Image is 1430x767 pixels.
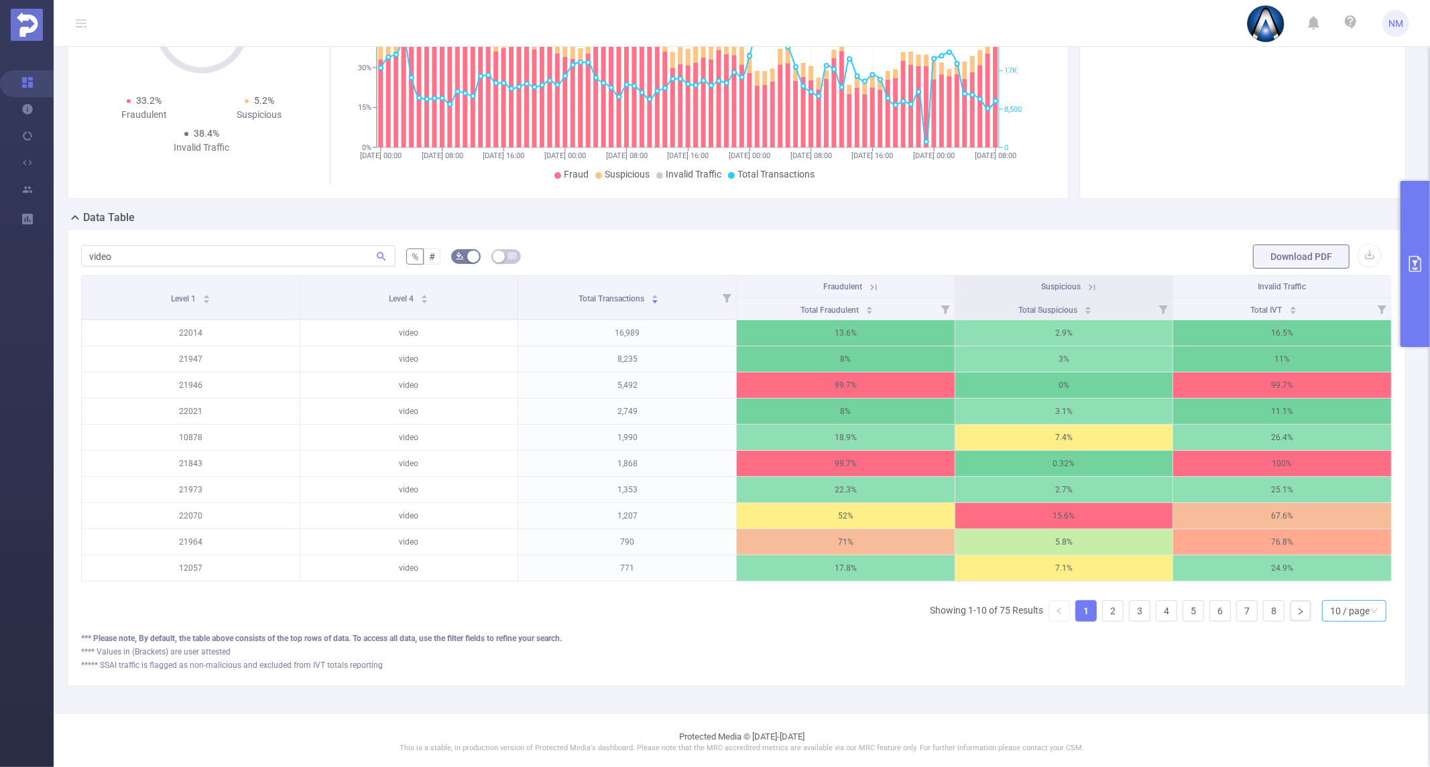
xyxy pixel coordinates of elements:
[362,143,371,152] tspan: 0%
[913,151,955,160] tspan: [DATE] 00:00
[1173,372,1391,398] p: 99.7%
[202,293,211,301] div: Sort
[136,95,162,106] span: 33.2%
[82,555,300,581] p: 12057
[1055,607,1063,615] i: icon: left
[194,128,219,139] span: 38.4%
[975,151,1016,160] tspan: [DATE] 08:00
[605,169,650,180] span: Suspicious
[1084,304,1092,312] div: Sort
[82,477,300,502] p: 21973
[737,529,955,555] p: 71%
[82,425,300,450] p: 10878
[1004,143,1008,152] tspan: 0
[87,743,1396,754] p: This is a stable, in production version of Protected Media's dashboard. Please note that the MRC ...
[82,451,300,476] p: 21843
[955,555,1173,581] p: 7.1%
[823,282,862,291] span: Fraudulent
[358,104,371,113] tspan: 15%
[518,555,736,581] p: 771
[300,555,518,581] p: video
[518,529,736,555] p: 790
[518,320,736,346] p: 16,989
[1173,451,1391,476] p: 100%
[81,245,396,267] input: Search...
[412,251,418,262] span: %
[456,252,464,260] i: icon: bg-colors
[866,309,874,313] i: icon: caret-down
[429,251,435,262] span: #
[1102,600,1124,622] li: 2
[737,451,955,476] p: 99.7%
[737,169,815,180] span: Total Transactions
[737,372,955,398] p: 99.7%
[1289,304,1297,308] i: icon: caret-up
[667,151,709,160] tspan: [DATE] 16:00
[300,529,518,555] p: video
[1289,309,1297,313] i: icon: caret-down
[202,298,210,302] i: icon: caret-down
[82,346,300,372] p: 21947
[955,529,1173,555] p: 5.8%
[1370,607,1378,616] i: icon: down
[1041,282,1081,291] span: Suspicious
[82,399,300,424] p: 22021
[1263,600,1285,622] li: 8
[1173,399,1391,424] p: 11.1%
[1130,601,1150,621] a: 3
[1237,601,1257,621] a: 7
[1388,10,1403,37] span: NM
[300,372,518,398] p: video
[518,399,736,424] p: 2,749
[1085,309,1092,313] i: icon: caret-down
[1129,600,1150,622] li: 3
[81,632,1392,644] div: *** Please note, By default, the table above consists of the top rows of data. To access all data...
[1290,600,1311,622] li: Next Page
[1076,601,1096,621] a: 1
[790,151,832,160] tspan: [DATE] 08:00
[144,141,259,155] div: Invalid Traffic
[737,399,955,424] p: 8%
[1297,608,1305,616] i: icon: right
[1173,503,1391,529] p: 67.6%
[955,425,1173,450] p: 7.4%
[729,151,770,160] tspan: [DATE] 00:00
[955,399,1173,424] p: 3.1%
[564,169,589,180] span: Fraud
[852,151,894,160] tspan: [DATE] 16:00
[955,372,1173,398] p: 0%
[300,451,518,476] p: video
[11,9,43,41] img: Protected Media
[866,304,874,312] div: Sort
[508,252,516,260] i: icon: table
[86,108,202,122] div: Fraudulent
[955,451,1173,476] p: 0.32%
[421,293,428,297] i: icon: caret-up
[300,346,518,372] p: video
[651,293,659,301] div: Sort
[1075,600,1097,622] li: 1
[300,503,518,529] p: video
[518,477,736,502] p: 1,353
[421,298,428,302] i: icon: caret-down
[544,151,586,160] tspan: [DATE] 00:00
[1173,346,1391,372] p: 11%
[652,293,659,297] i: icon: caret-up
[422,151,463,160] tspan: [DATE] 08:00
[1173,555,1391,581] p: 24.9%
[1210,601,1230,621] a: 6
[737,503,955,529] p: 52%
[82,372,300,398] p: 21946
[171,294,198,303] span: Level 1
[202,108,317,122] div: Suspicious
[1173,529,1391,555] p: 76.8%
[83,210,135,226] h2: Data Table
[717,276,736,320] i: Filter menu
[666,169,721,180] span: Invalid Traffic
[1183,600,1204,622] li: 5
[930,600,1043,622] li: Showing 1-10 of 75 Results
[82,503,300,529] p: 22070
[1156,600,1177,622] li: 4
[1264,601,1284,621] a: 8
[360,151,402,160] tspan: [DATE] 00:00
